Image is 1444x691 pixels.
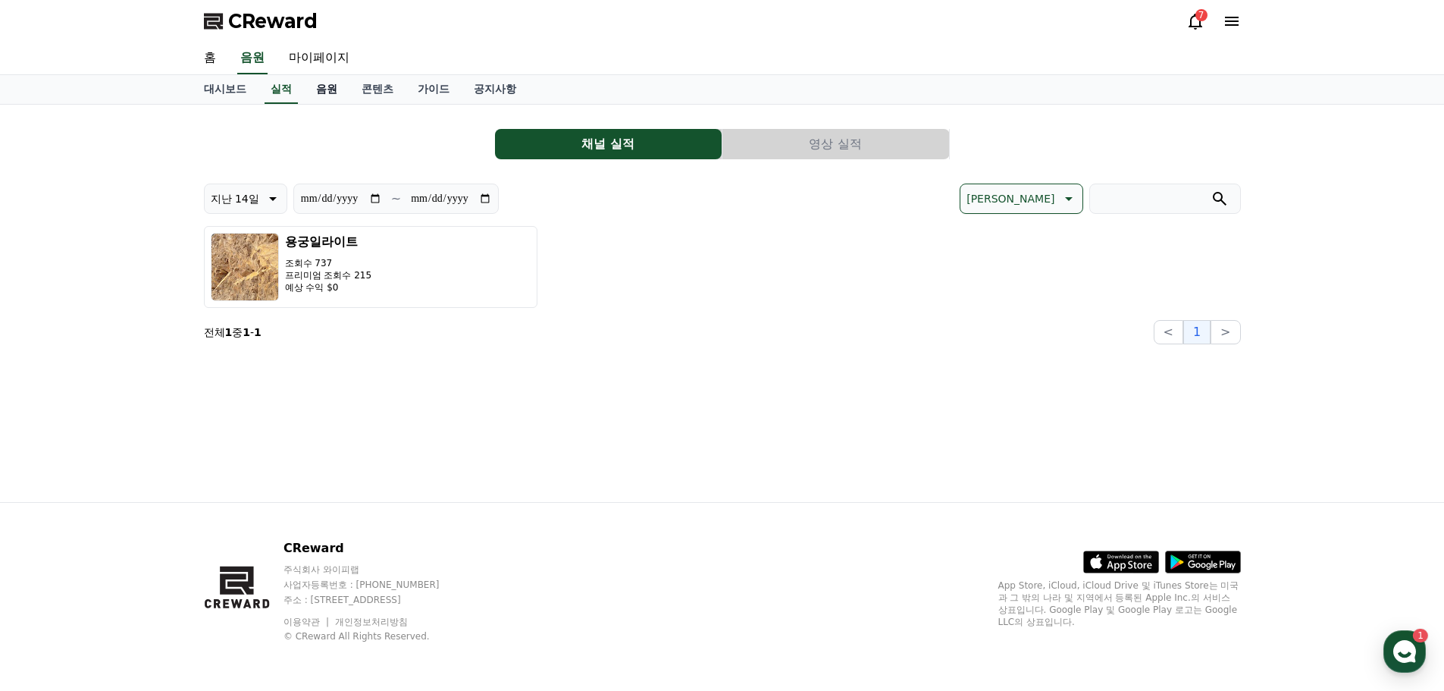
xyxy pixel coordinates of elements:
p: [PERSON_NAME] [966,188,1054,209]
a: CReward [204,9,318,33]
h3: 용궁일라이트 [285,233,372,251]
p: © CReward All Rights Reserved. [283,630,468,642]
a: 개인정보처리방침 [335,617,408,627]
button: 채널 실적 [495,129,722,159]
a: 공지사항 [462,75,528,104]
a: 영상 실적 [722,129,950,159]
button: < [1154,320,1183,344]
a: 마이페이지 [277,42,362,74]
p: 프리미엄 조회수 215 [285,269,372,281]
button: 1 [1183,320,1211,344]
a: 설정 [196,481,291,519]
a: 음원 [304,75,349,104]
a: 홈 [192,42,228,74]
p: 조회수 737 [285,257,372,269]
a: 대시보드 [192,75,258,104]
span: 1 [154,480,159,492]
span: CReward [228,9,318,33]
button: 용궁일라이트 조회수 737 프리미엄 조회수 215 예상 수익 $0 [204,226,537,308]
a: 음원 [237,42,268,74]
button: 지난 14일 [204,184,287,214]
span: 대화 [139,504,157,517]
strong: 1 [243,326,250,338]
p: App Store, iCloud, iCloud Drive 및 iTunes Store는 미국과 그 밖의 나라 및 지역에서 등록된 Apple Inc.의 서비스 상표입니다. Goo... [998,579,1241,628]
a: 콘텐츠 [349,75,406,104]
span: 홈 [48,504,57,516]
a: 1대화 [100,481,196,519]
img: 용궁일라이트 [211,233,279,301]
button: > [1211,320,1240,344]
a: 가이드 [406,75,462,104]
p: 전체 중 - [204,325,262,340]
div: 7 [1195,9,1208,21]
p: 지난 14일 [211,188,259,209]
p: CReward [283,539,468,558]
p: 사업자등록번호 : [PHONE_NUMBER] [283,579,468,591]
strong: 1 [225,326,233,338]
p: 주식회사 와이피랩 [283,564,468,576]
button: 영상 실적 [722,129,949,159]
button: [PERSON_NAME] [960,184,1082,214]
p: ~ [391,190,401,208]
a: 실적 [265,75,298,104]
span: 설정 [234,504,252,516]
a: 7 [1186,12,1204,30]
a: 이용약관 [283,617,331,627]
a: 홈 [5,481,100,519]
p: 예상 수익 $0 [285,281,372,294]
p: 주소 : [STREET_ADDRESS] [283,594,468,606]
strong: 1 [254,326,262,338]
